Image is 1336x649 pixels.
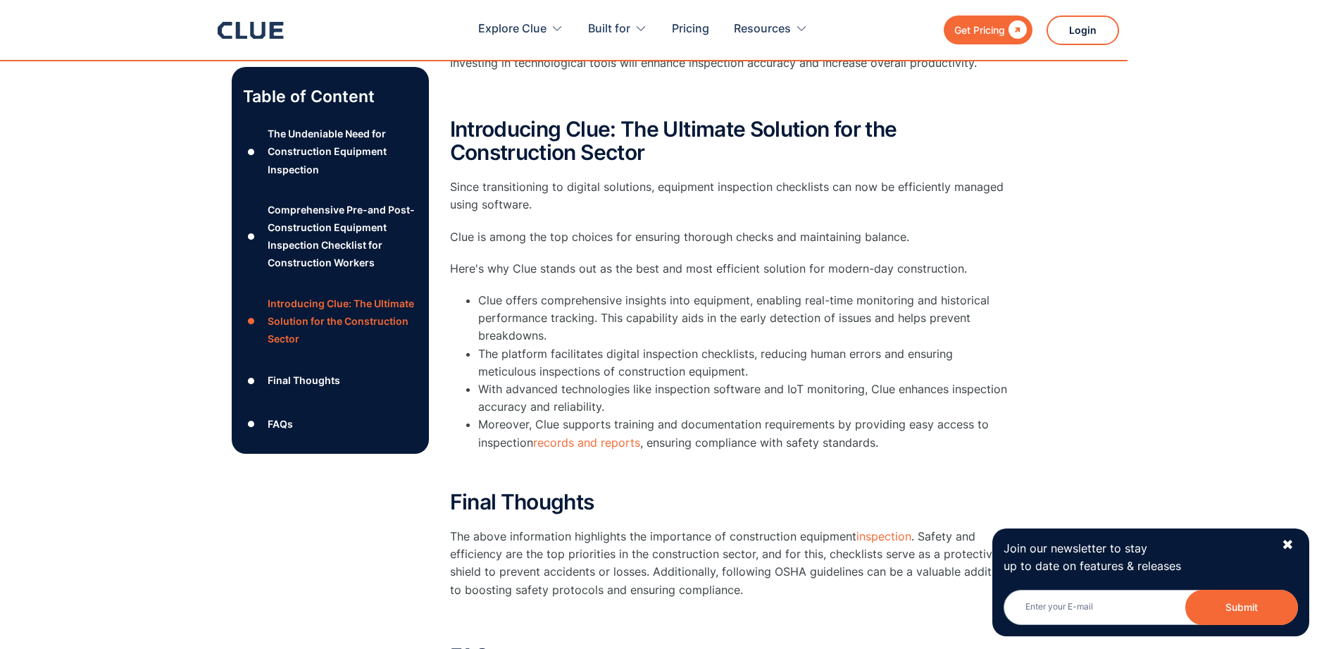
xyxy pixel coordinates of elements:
[734,7,791,51] div: Resources
[450,260,1013,278] p: Here's why Clue stands out as the best and most efficient solution for modern-day construction.
[588,7,630,51] div: Built for
[533,435,640,450] a: records and reports
[243,141,260,162] div: ●
[734,7,808,51] div: Resources
[1282,536,1294,554] div: ✖
[478,381,1013,416] li: With advanced technologies like inspection software and IoT monitoring, Clue enhances inspection ...
[268,371,340,389] div: Final Thoughts
[243,370,418,391] a: ●Final Thoughts
[588,7,647,51] div: Built for
[450,613,1013,631] p: ‍
[856,529,911,543] a: inspection
[243,295,418,348] a: ●Introducing Clue: The Ultimate Solution for the Construction Sector
[450,86,1013,104] p: ‍
[944,16,1032,44] a: Get Pricing
[954,21,1005,39] div: Get Pricing
[243,311,260,332] div: ●
[478,7,563,51] div: Explore Clue
[1185,590,1298,625] button: Submit
[243,125,418,178] a: ●The Undeniable Need for Construction Equipment Inspection
[243,370,260,391] div: ●
[450,118,1013,164] h2: Introducing Clue: The Ultimate Solution for the Construction Sector
[268,295,417,348] div: Introducing Clue: The Ultimate Solution for the Construction Sector
[450,228,1013,246] p: Clue is among the top choices for ensuring thorough checks and maintaining balance.
[243,414,260,435] div: ●
[268,201,417,272] div: Comprehensive Pre-and Post-Construction Equipment Inspection Checklist for Construction Workers
[478,292,1013,345] li: Clue offers comprehensive insights into equipment, enabling real-time monitoring and historical p...
[1004,540,1268,575] p: Join our newsletter to stay up to date on features & releases
[478,345,1013,381] li: The platform facilitates digital inspection checklists, reducing human errors and ensuring meticu...
[450,528,1013,599] p: The above information highlights the importance of construction equipment . Safety and efficiency...
[1005,21,1027,39] div: 
[243,225,260,247] div: ●
[268,415,293,433] div: FAQs
[243,414,418,435] a: ●FAQs
[450,459,1013,476] p: ‍
[1004,590,1298,625] input: Enter your E-mail
[243,85,418,108] p: Table of Content
[1047,16,1119,45] a: Login
[450,490,1013,514] h2: Final Thoughts
[450,178,1013,214] p: Since transitioning to digital solutions, equipment inspection checklists can now be efficiently ...
[478,416,1013,451] li: Moreover, Clue supports training and documentation requirements by providing easy access to inspe...
[672,7,709,51] a: Pricing
[268,125,417,178] div: The Undeniable Need for Construction Equipment Inspection
[243,201,418,272] a: ●Comprehensive Pre-and Post-Construction Equipment Inspection Checklist for Construction Workers
[478,7,547,51] div: Explore Clue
